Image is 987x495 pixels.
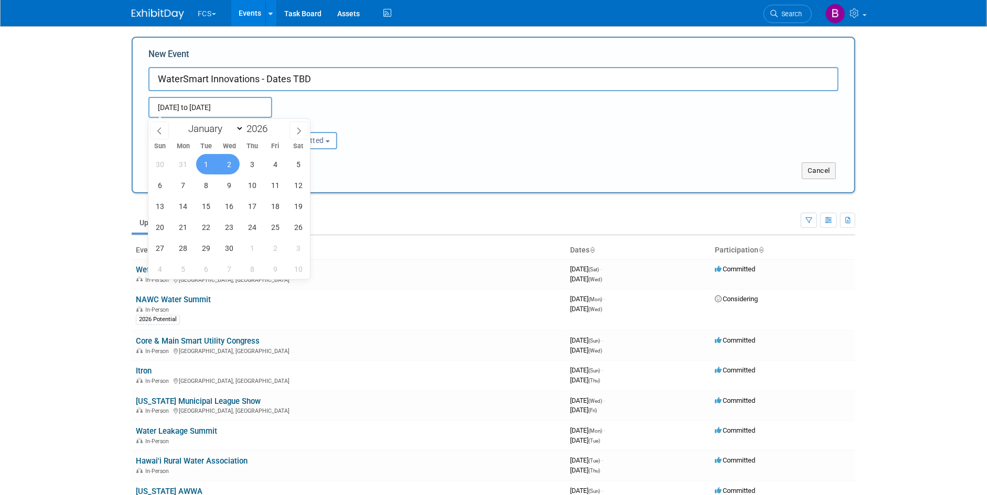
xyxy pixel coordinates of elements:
[288,196,309,216] span: September 19, 2026
[825,4,845,24] img: Barb DeWyer
[148,48,189,64] label: New Event
[196,196,217,216] span: September 15, 2026
[570,466,600,474] span: [DATE]
[136,438,143,443] img: In-Person Event
[242,259,263,279] span: October 8, 2026
[588,368,600,373] span: (Sun)
[602,456,603,464] span: -
[219,217,240,237] span: September 23, 2026
[136,277,143,282] img: In-Person Event
[604,295,605,303] span: -
[602,336,603,344] span: -
[195,143,218,150] span: Tue
[288,259,309,279] span: October 10, 2026
[570,366,603,374] span: [DATE]
[171,143,195,150] span: Mon
[715,265,755,273] span: Committed
[219,175,240,195] span: September 9, 2026
[136,366,152,376] a: Itron
[758,246,764,254] a: Sort by Participation Type
[173,154,194,174] span: August 31, 2026
[604,397,605,404] span: -
[145,277,172,283] span: In-Person
[288,217,309,237] span: September 26, 2026
[136,348,143,353] img: In-Person Event
[570,487,603,494] span: [DATE]
[588,398,602,404] span: (Wed)
[132,9,184,19] img: ExhibitDay
[588,458,600,464] span: (Tue)
[588,296,602,302] span: (Mon)
[150,217,170,237] span: September 20, 2026
[600,265,602,273] span: -
[148,118,250,131] div: Attendance / Format:
[148,67,839,91] input: Name of Trade Show / Conference
[570,376,600,384] span: [DATE]
[570,406,597,414] span: [DATE]
[566,241,711,259] th: Dates
[588,468,600,474] span: (Thu)
[588,306,602,312] span: (Wed)
[588,267,599,272] span: (Sat)
[570,305,602,313] span: [DATE]
[136,275,562,283] div: [GEOGRAPHIC_DATA], [GEOGRAPHIC_DATA]
[150,238,170,258] span: September 27, 2026
[715,426,755,434] span: Committed
[145,348,172,355] span: In-Person
[265,175,286,195] span: September 11, 2026
[715,366,755,374] span: Committed
[588,428,602,434] span: (Mon)
[150,154,170,174] span: August 30, 2026
[219,259,240,279] span: October 7, 2026
[136,456,248,466] a: Hawai'i Rural Water Association
[570,397,605,404] span: [DATE]
[265,196,286,216] span: September 18, 2026
[145,468,172,475] span: In-Person
[288,238,309,258] span: October 3, 2026
[136,378,143,383] img: In-Person Event
[265,238,286,258] span: October 2, 2026
[145,378,172,384] span: In-Person
[288,154,309,174] span: September 5, 2026
[588,408,597,413] span: (Fri)
[570,426,605,434] span: [DATE]
[588,378,600,383] span: (Thu)
[196,175,217,195] span: September 8, 2026
[570,336,603,344] span: [DATE]
[266,118,368,131] div: Participation:
[764,5,812,23] a: Search
[570,456,603,464] span: [DATE]
[136,376,562,384] div: [GEOGRAPHIC_DATA], [GEOGRAPHIC_DATA]
[588,348,602,354] span: (Wed)
[136,295,211,304] a: NAWC Water Summit
[173,175,194,195] span: September 7, 2026
[287,143,310,150] span: Sat
[219,238,240,258] span: September 30, 2026
[242,217,263,237] span: September 24, 2026
[242,238,263,258] span: October 1, 2026
[145,438,172,445] span: In-Person
[778,10,802,18] span: Search
[150,175,170,195] span: September 6, 2026
[602,487,603,494] span: -
[218,143,241,150] span: Wed
[173,217,194,237] span: September 21, 2026
[219,196,240,216] span: September 16, 2026
[802,162,836,179] button: Cancel
[264,143,287,150] span: Fri
[602,366,603,374] span: -
[588,277,602,282] span: (Wed)
[241,143,264,150] span: Thu
[173,196,194,216] span: September 14, 2026
[136,346,562,355] div: [GEOGRAPHIC_DATA], [GEOGRAPHIC_DATA]
[288,175,309,195] span: September 12, 2026
[196,238,217,258] span: September 29, 2026
[242,196,263,216] span: September 17, 2026
[196,154,217,174] span: September 1, 2026
[145,408,172,414] span: In-Person
[136,397,261,406] a: [US_STATE] Municipal League Show
[604,426,605,434] span: -
[136,426,217,436] a: Water Leakage Summit
[196,259,217,279] span: October 6, 2026
[136,406,562,414] div: [GEOGRAPHIC_DATA], [GEOGRAPHIC_DATA]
